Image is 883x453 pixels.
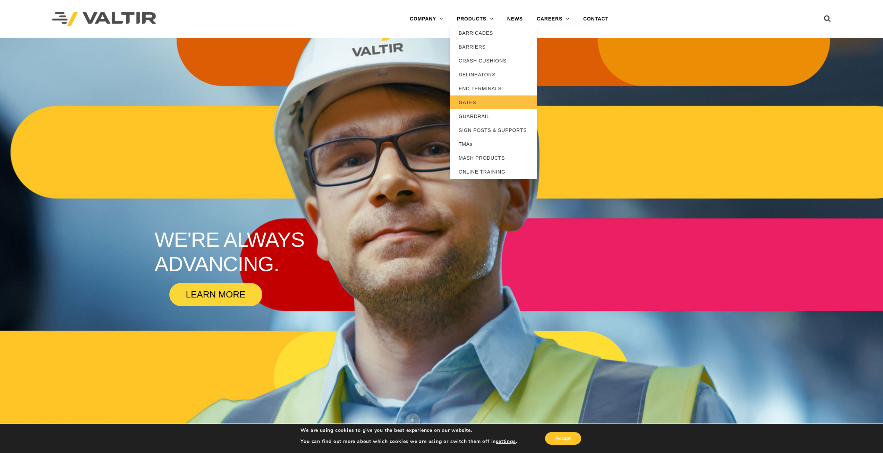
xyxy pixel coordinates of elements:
a: CRASH CUSHIONS [450,54,537,68]
a: MASH PRODUCTS [450,151,537,165]
a: DELINEATORS [450,68,537,82]
a: CONTACT [576,12,615,26]
img: Valtir [52,12,156,26]
a: GUARDRAIL [450,109,537,123]
p: We are using cookies to give you the best experience on our website. [300,427,517,434]
a: BARRIERS [450,40,537,54]
a: END TERMINALS [450,82,537,95]
button: settings [496,438,516,445]
a: CAREERS [530,12,576,26]
a: GATES [450,95,537,109]
a: TMAs [450,137,537,151]
a: PRODUCTS [450,12,500,26]
a: BARRICADES [450,26,537,40]
button: Accept [545,432,581,445]
p: You can find out more about which cookies we are using or switch them off in . [300,438,517,445]
rs-layer: WE'RE ALWAYS ADVANCING. [155,228,380,282]
a: NEWS [500,12,530,26]
a: ONLINE TRAINING [450,165,537,179]
a: COMPANY [403,12,450,26]
a: SIGN POSTS & SUPPORTS [450,123,537,137]
a: LEARN MORE [169,283,262,306]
